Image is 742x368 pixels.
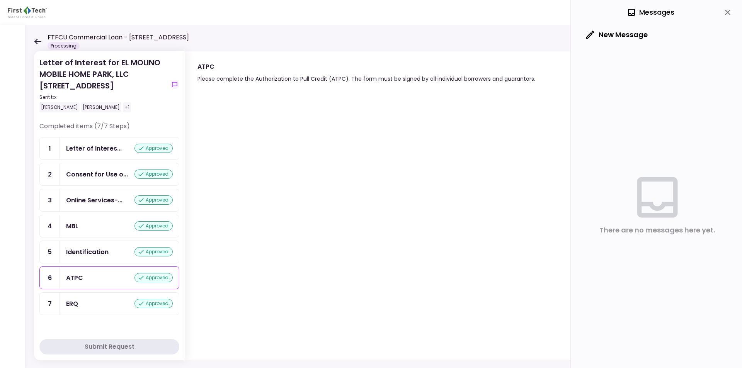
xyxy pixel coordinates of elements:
h1: FTFCU Commercial Loan - [STREET_ADDRESS] [48,33,189,42]
div: approved [134,247,173,256]
div: 1 [40,137,60,159]
a: 2Consent for Use of Electronic Signatures and Electronic Disclosures Agreementapproved [39,163,179,186]
div: approved [134,144,173,153]
button: Submit Request [39,339,179,354]
div: ERQ [66,299,78,309]
div: Letter of Interest [66,144,122,153]
div: approved [134,299,173,308]
div: 7 [40,293,60,315]
div: Sent to: [39,94,167,101]
div: approved [134,195,173,205]
div: Submit Request [85,342,134,351]
img: Partner icon [8,7,47,18]
div: 4 [40,215,60,237]
div: ATPC [66,273,83,283]
a: 5Identificationapproved [39,241,179,263]
div: Identification [66,247,109,257]
div: There are no messages here yet. [599,224,715,236]
a: 3Online Services- Consent for Use of Electronic Signatures and Electronic Disclosures Agreementap... [39,189,179,212]
div: Consent for Use of Electronic Signatures and Electronic Disclosures Agreement [66,170,128,179]
div: Messages [627,7,674,18]
div: Completed items (7/7 Steps) [39,122,179,137]
div: Letter of Interest for EL MOLINO MOBILE HOME PARK, LLC [STREET_ADDRESS] [39,57,167,112]
a: 6ATPCapproved [39,266,179,289]
div: [PERSON_NAME] [81,102,121,112]
div: Processing [48,42,80,50]
div: 5 [40,241,60,263]
a: 4MBLapproved [39,215,179,237]
div: ATPC [197,62,535,71]
div: approved [134,170,173,179]
div: +1 [123,102,131,112]
div: 2 [40,163,60,185]
button: close [721,6,734,19]
div: MBL [66,221,78,231]
div: approved [134,273,173,282]
div: Please complete the Authorization to Pull Credit (ATPC). The form must be signed by all individua... [197,74,535,83]
a: 7ERQapproved [39,292,179,315]
div: [PERSON_NAME] [39,102,80,112]
div: approved [134,221,173,231]
div: ATPCPlease complete the Authorization to Pull Credit (ATPC). The form must be signed by all indiv... [185,51,727,360]
a: 1Letter of Interestapproved [39,137,179,160]
iframe: jotform-iframe [197,96,712,357]
div: 3 [40,189,60,211]
button: show-messages [170,80,179,89]
div: 6 [40,267,60,289]
button: New Message [580,25,654,45]
div: Online Services- Consent for Use of Electronic Signatures and Electronic Disclosures Agreement [66,195,123,205]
